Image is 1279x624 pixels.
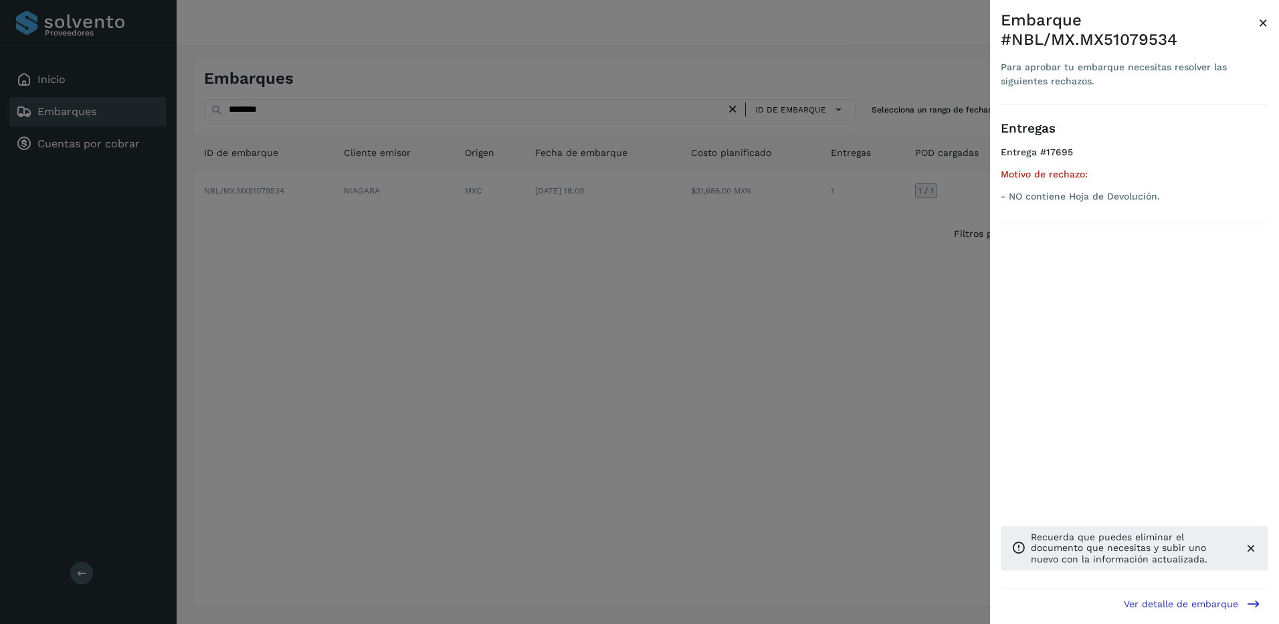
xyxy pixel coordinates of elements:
[1001,169,1268,180] h5: Motivo de rechazo:
[1001,121,1268,137] h3: Entregas
[1116,589,1268,619] button: Ver detalle de embarque
[1031,532,1234,565] p: Recuerda que puedes eliminar el documento que necesitas y subir uno nuevo con la información actu...
[1124,599,1238,609] span: Ver detalle de embarque
[1001,11,1258,50] div: Embarque #NBL/MX.MX51079534
[1258,13,1268,32] span: ×
[1258,11,1268,35] button: Close
[1001,191,1268,202] p: - NO contiene Hoja de Devolución.
[1001,147,1268,169] h4: Entrega #17695
[1001,60,1258,88] div: Para aprobar tu embarque necesitas resolver las siguientes rechazos.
